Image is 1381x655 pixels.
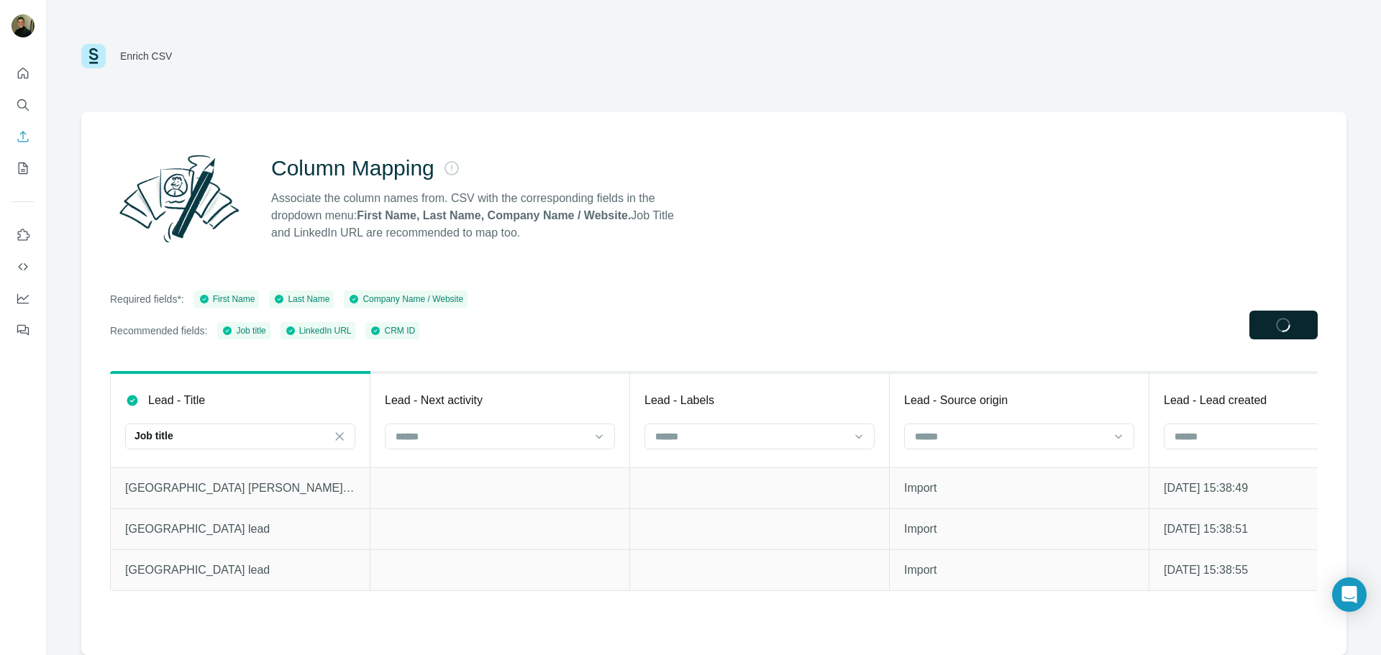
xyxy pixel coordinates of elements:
button: Feedback [12,317,35,343]
p: Import [904,521,1134,538]
p: Lead - Lead created [1164,392,1267,409]
div: Company Name / Website [348,293,463,306]
div: CRM ID [370,324,415,337]
p: [GEOGRAPHIC_DATA] lead [125,562,355,579]
button: Quick start [12,60,35,86]
div: Job title [222,324,265,337]
p: [GEOGRAPHIC_DATA] lead [125,521,355,538]
p: [GEOGRAPHIC_DATA] [PERSON_NAME] lead [125,480,355,497]
h2: Column Mapping [271,155,434,181]
p: Required fields*: [110,292,184,306]
button: Use Surfe API [12,254,35,280]
p: Lead - Labels [644,392,714,409]
button: My lists [12,155,35,181]
img: Avatar [12,14,35,37]
button: Search [12,92,35,118]
p: Lead - Next activity [385,392,483,409]
button: Dashboard [12,285,35,311]
div: LinkedIn URL [285,324,352,337]
p: Import [904,480,1134,497]
p: Lead - Title [148,392,205,409]
div: Last Name [273,293,329,306]
strong: First Name, Last Name, Company Name / Website. [357,209,631,221]
div: First Name [199,293,255,306]
p: Import [904,562,1134,579]
div: Enrich CSV [120,49,172,63]
button: Enrich CSV [12,124,35,150]
p: Recommended fields: [110,324,207,338]
p: Job title [135,429,173,443]
p: Lead - Source origin [904,392,1008,409]
img: Surfe Illustration - Column Mapping [110,147,248,250]
button: Use Surfe on LinkedIn [12,222,35,248]
div: Open Intercom Messenger [1332,577,1367,612]
img: Surfe Logo [81,44,106,68]
p: Associate the column names from. CSV with the corresponding fields in the dropdown menu: Job Titl... [271,190,687,242]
